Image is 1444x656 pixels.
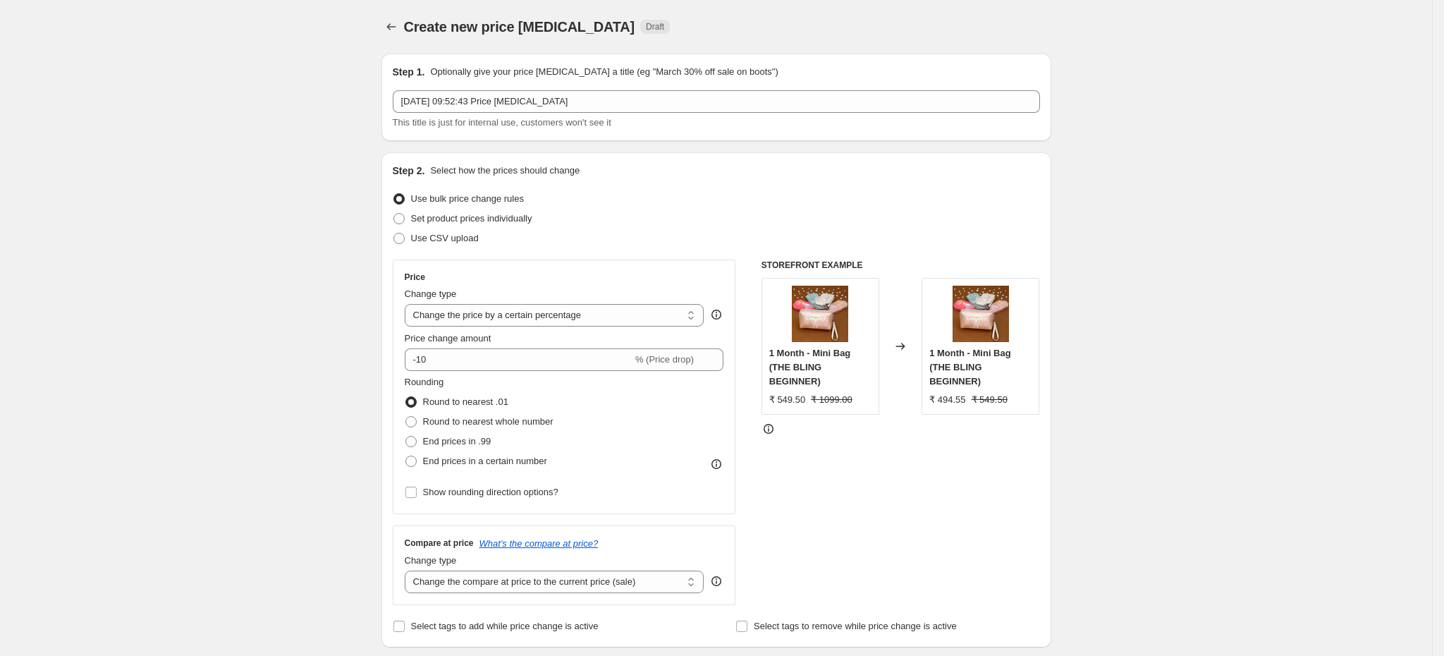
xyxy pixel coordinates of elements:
span: End prices in a certain number [423,456,547,466]
h3: Compare at price [405,537,474,549]
span: Draft [646,21,664,32]
span: Round to nearest .01 [423,396,508,407]
input: -15 [405,348,632,371]
p: Optionally give your price [MEDICAL_DATA] a title (eg "March 30% off sale on boots") [430,65,778,79]
div: help [709,574,723,588]
button: What's the compare at price? [479,538,599,549]
span: End prices in .99 [423,436,491,447]
span: ₹ 494.55 [929,394,965,405]
span: % (Price drop) [635,354,694,365]
span: Show rounding direction options? [423,487,558,497]
span: Select tags to remove while price change is active [754,621,957,631]
span: Set product prices individually [411,213,532,224]
img: decemeberb_bag_sm_80x.jpg [953,286,1009,342]
h6: STOREFRONT EXAMPLE [761,260,1040,271]
span: Select tags to add while price change is active [411,621,599,631]
button: Price change jobs [381,17,401,37]
span: ₹ 549.50 [972,394,1008,405]
span: Change type [405,288,457,299]
p: Select how the prices should change [430,164,580,178]
span: Change type [405,555,457,566]
img: decemeberb_bag_sm_80x.jpg [792,286,848,342]
span: Use CSV upload [411,233,479,243]
h3: Price [405,272,425,283]
span: Round to nearest whole number [423,416,553,427]
span: ₹ 549.50 [769,394,805,405]
span: Price change amount [405,333,491,344]
span: 1 Month - Mini Bag (THE BLING BEGINNER) [769,348,851,387]
h2: Step 2. [393,164,425,178]
h2: Step 1. [393,65,425,79]
span: ₹ 1099.00 [811,394,852,405]
span: Rounding [405,377,444,387]
span: 1 Month - Mini Bag (THE BLING BEGINNER) [929,348,1011,387]
span: Create new price [MEDICAL_DATA] [404,19,635,35]
div: help [709,308,723,322]
input: 30% off holiday sale [393,90,1040,113]
span: Use bulk price change rules [411,193,524,204]
span: This title is just for internal use, customers won't see it [393,117,611,128]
